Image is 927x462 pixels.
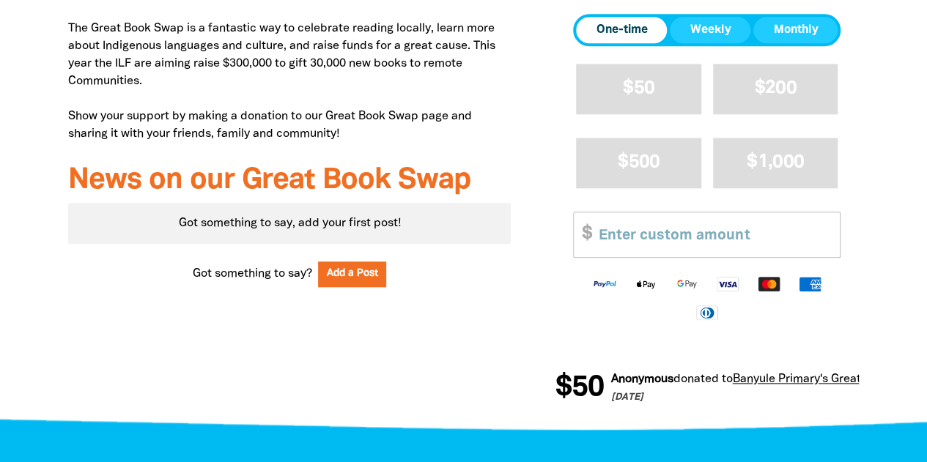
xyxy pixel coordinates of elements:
p: [DATE] [578,391,891,406]
button: One-time [576,17,667,43]
span: Got something to say? [193,265,312,283]
span: $1,000 [747,154,804,171]
div: Available payment methods [573,264,841,332]
button: $1,000 [713,138,838,188]
span: $500 [618,154,660,171]
img: American Express logo [789,275,830,292]
div: Donation stream [555,365,859,411]
span: $50 [522,373,571,403]
img: Google Pay logo [666,275,707,292]
span: $ [574,212,591,257]
div: Donation frequency [573,14,841,46]
button: Monthly [753,17,838,43]
img: Visa logo [707,275,748,292]
span: Monthly [773,21,818,39]
span: One-time [596,21,647,39]
a: Banyule Primary's Great Book Swap [700,374,891,384]
div: Paginated content [68,203,511,244]
h3: News on our Great Book Swap [68,165,511,197]
button: $200 [713,64,838,114]
img: Paypal logo [584,275,625,292]
button: $500 [576,138,701,188]
div: Got something to say, add your first post! [68,203,511,244]
button: $50 [576,64,701,114]
em: Anonymous [578,374,640,384]
button: Add a Post [318,261,387,287]
span: $200 [755,80,797,97]
img: Diners Club logo [687,304,728,321]
span: Weekly [690,21,731,39]
span: donated to [640,374,700,384]
input: Enter custom amount [588,212,840,257]
img: Mastercard logo [748,275,789,292]
button: Weekly [670,17,750,43]
img: Apple Pay logo [625,275,666,292]
span: $50 [623,80,654,97]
